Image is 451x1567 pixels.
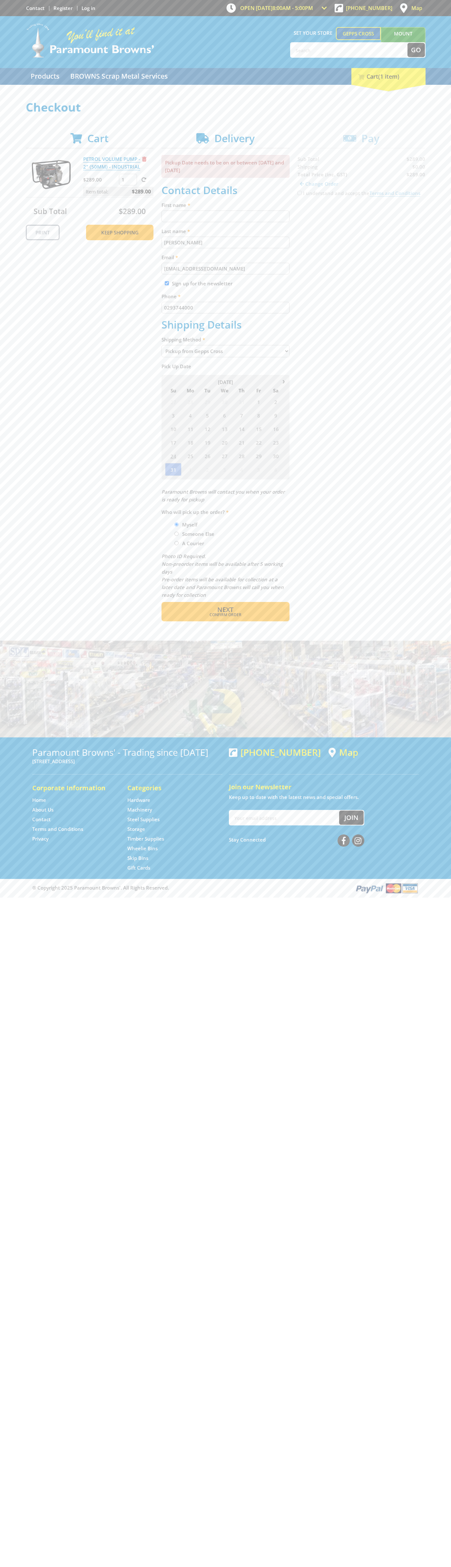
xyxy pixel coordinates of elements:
label: Last name [162,227,289,235]
h5: Corporate Information [32,783,114,793]
span: 20 [216,436,233,449]
div: ® Copyright 2025 Paramount Browns'. All Rights Reserved. [26,882,426,894]
label: Shipping Method [162,336,289,343]
span: 21 [233,436,250,449]
label: Pick Up Date [162,362,289,370]
input: Please enter your email address. [162,263,289,274]
a: Go to the Storage page [127,826,145,833]
span: 6 [268,463,284,476]
span: 5 [250,463,267,476]
img: Paramount Browns' [26,23,155,58]
span: 31 [165,463,181,476]
span: 30 [268,449,284,462]
a: Go to the Steel Supplies page [127,816,160,823]
span: Next [217,605,233,614]
span: 25 [182,449,199,462]
div: Cart [351,68,426,85]
span: 8 [250,409,267,422]
div: Stay Connected [229,832,364,847]
span: 11 [182,422,199,435]
h5: Join our Newsletter [229,783,419,792]
input: Please enter your telephone number. [162,302,289,313]
select: Please select a shipping method. [162,345,289,357]
a: Go to the Contact page [32,816,51,823]
span: 4 [233,463,250,476]
span: Th [233,386,250,395]
a: View a map of Gepps Cross location [328,747,358,758]
label: A Courier [180,538,206,549]
span: Sa [268,386,284,395]
div: [PHONE_NUMBER] [229,747,321,757]
h3: Paramount Browns' - Trading since [DATE] [32,747,222,757]
a: Go to the Wheelie Bins page [127,845,158,852]
span: 1 [250,395,267,408]
span: Delivery [214,131,255,145]
a: Go to the Gift Cards page [127,864,150,871]
span: 29 [199,395,216,408]
span: 1 [182,463,199,476]
span: Sub Total [34,206,67,216]
span: Mo [182,386,199,395]
span: 14 [233,422,250,435]
span: 4 [182,409,199,422]
span: 19 [199,436,216,449]
span: 5 [199,409,216,422]
span: 30 [216,395,233,408]
button: Join [339,811,364,825]
span: 24 [165,449,181,462]
a: Go to the registration page [54,5,73,11]
h1: Checkout [26,101,426,114]
p: $289.00 [83,176,118,183]
input: Please select who will pick up the order. [174,532,179,536]
span: 29 [250,449,267,462]
a: Mount [PERSON_NAME] [381,27,426,52]
a: Gepps Cross [336,27,381,40]
p: Keep up to date with the latest news and special offers. [229,793,419,801]
span: Fr [250,386,267,395]
img: PETROL VOLUME PUMP - 2" (50MM) - INDUSTRIAL [32,155,71,194]
a: Go to the Contact page [26,5,44,11]
a: Go to the Timber Supplies page [127,835,164,842]
img: PayPal, Mastercard, Visa accepted [355,882,419,894]
span: 31 [233,395,250,408]
span: OPEN [DATE] [240,5,313,12]
span: 3 [216,463,233,476]
span: 2 [199,463,216,476]
input: Please select who will pick up the order. [174,522,179,527]
h2: Contact Details [162,184,289,196]
span: 23 [268,436,284,449]
label: Someone Else [180,528,217,539]
span: 22 [250,436,267,449]
span: 15 [250,422,267,435]
span: Su [165,386,181,395]
a: Go to the Terms and Conditions page [32,826,83,833]
a: Print [26,225,60,240]
span: 2 [268,395,284,408]
a: Keep Shopping [86,225,153,240]
input: Please select who will pick up the order. [174,541,179,545]
input: Please enter your last name. [162,237,289,248]
a: Remove from cart [142,156,146,162]
span: $289.00 [119,206,146,216]
span: Tu [199,386,216,395]
span: 6 [216,409,233,422]
span: 10 [165,422,181,435]
label: Phone [162,292,289,300]
span: 28 [233,449,250,462]
span: 13 [216,422,233,435]
a: Log in [82,5,95,11]
span: [DATE] [218,379,233,385]
em: Paramount Browns will contact you when your order is ready for pickup [162,488,285,503]
label: Email [162,253,289,261]
p: [STREET_ADDRESS] [32,757,222,765]
span: $289.00 [132,187,151,196]
span: 28 [182,395,199,408]
a: PETROL VOLUME PUMP - 2" (50MM) - INDUSTRIAL [83,156,140,170]
span: 18 [182,436,199,449]
span: Confirm order [175,613,276,617]
span: 17 [165,436,181,449]
em: Photo ID Required. Non-preorder items will be available after 5 working days Pre-order items will... [162,553,284,598]
label: First name [162,201,289,209]
a: Go to the BROWNS Scrap Metal Services page [65,68,172,85]
a: Go to the Home page [32,797,46,803]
